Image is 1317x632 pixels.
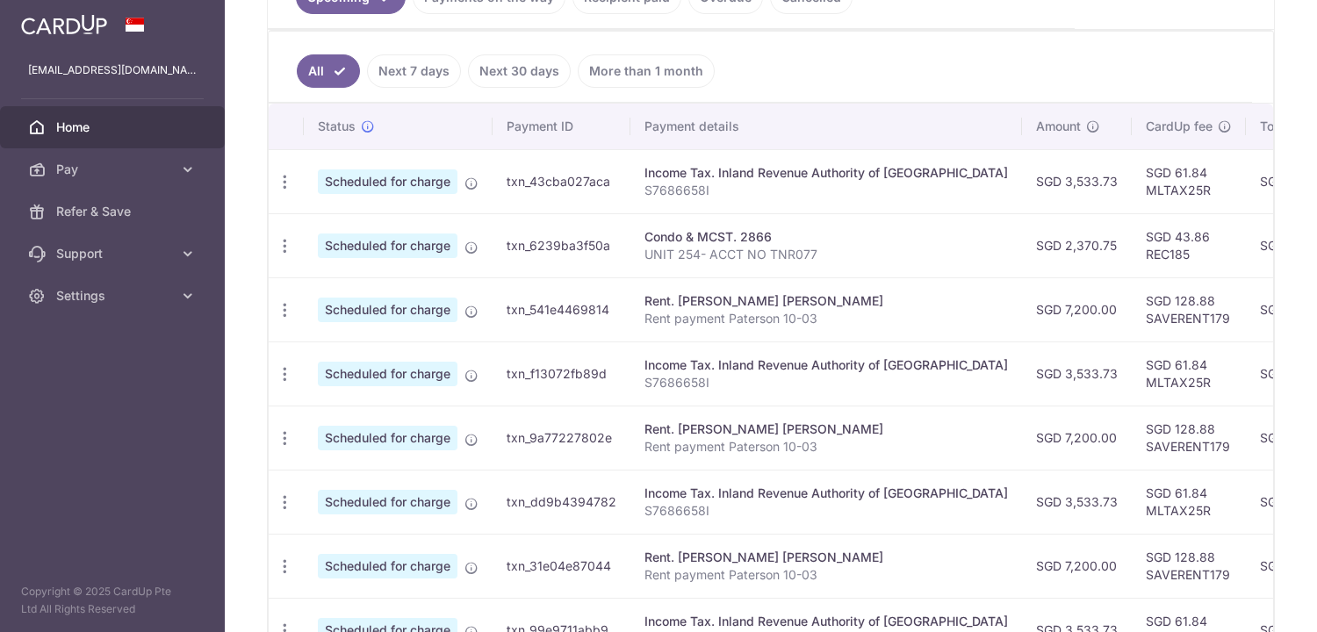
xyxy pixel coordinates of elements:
td: SGD 128.88 SAVERENT179 [1132,406,1246,470]
td: SGD 128.88 SAVERENT179 [1132,534,1246,598]
p: Rent payment Paterson 10-03 [644,438,1008,456]
td: SGD 61.84 MLTAX25R [1132,470,1246,534]
div: Income Tax. Inland Revenue Authority of [GEOGRAPHIC_DATA] [644,613,1008,630]
span: Scheduled for charge [318,233,457,258]
td: SGD 7,200.00 [1022,406,1132,470]
td: txn_43cba027aca [493,149,630,213]
div: Income Tax. Inland Revenue Authority of [GEOGRAPHIC_DATA] [644,164,1008,182]
p: S7686658I [644,182,1008,199]
td: SGD 3,533.73 [1022,470,1132,534]
td: txn_dd9b4394782 [493,470,630,534]
img: CardUp [21,14,107,35]
p: S7686658I [644,374,1008,391]
div: Rent. [PERSON_NAME] [PERSON_NAME] [644,549,1008,566]
span: Settings [56,287,172,305]
td: txn_9a77227802e [493,406,630,470]
td: SGD 2,370.75 [1022,213,1132,277]
span: CardUp fee [1146,118,1213,135]
span: Scheduled for charge [318,298,457,322]
span: Scheduled for charge [318,490,457,514]
td: SGD 128.88 SAVERENT179 [1132,277,1246,341]
p: S7686658I [644,502,1008,520]
th: Payment details [630,104,1022,149]
td: txn_f13072fb89d [493,341,630,406]
a: All [297,54,360,88]
a: Next 7 days [367,54,461,88]
div: Rent. [PERSON_NAME] [PERSON_NAME] [644,420,1008,438]
span: Status [318,118,356,135]
td: SGD 7,200.00 [1022,277,1132,341]
span: Pay [56,161,172,178]
p: [EMAIL_ADDRESS][DOMAIN_NAME] [28,61,197,79]
a: Next 30 days [468,54,571,88]
div: Condo & MCST. 2866 [644,228,1008,246]
span: Home [56,118,172,136]
td: SGD 61.84 MLTAX25R [1132,341,1246,406]
td: SGD 7,200.00 [1022,534,1132,598]
td: SGD 61.84 MLTAX25R [1132,149,1246,213]
div: Income Tax. Inland Revenue Authority of [GEOGRAPHIC_DATA] [644,485,1008,502]
td: txn_541e4469814 [493,277,630,341]
p: Rent payment Paterson 10-03 [644,566,1008,584]
td: txn_6239ba3f50a [493,213,630,277]
span: Refer & Save [56,203,172,220]
div: Income Tax. Inland Revenue Authority of [GEOGRAPHIC_DATA] [644,356,1008,374]
span: Amount [1036,118,1081,135]
span: Scheduled for charge [318,426,457,450]
a: More than 1 month [578,54,715,88]
span: Support [56,245,172,262]
span: Scheduled for charge [318,169,457,194]
span: Scheduled for charge [318,362,457,386]
p: Rent payment Paterson 10-03 [644,310,1008,327]
td: SGD 3,533.73 [1022,341,1132,406]
td: SGD 3,533.73 [1022,149,1132,213]
td: txn_31e04e87044 [493,534,630,598]
p: UNIT 254- ACCT NO TNR077 [644,246,1008,263]
td: SGD 43.86 REC185 [1132,213,1246,277]
div: Rent. [PERSON_NAME] [PERSON_NAME] [644,292,1008,310]
span: Scheduled for charge [318,554,457,578]
th: Payment ID [493,104,630,149]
